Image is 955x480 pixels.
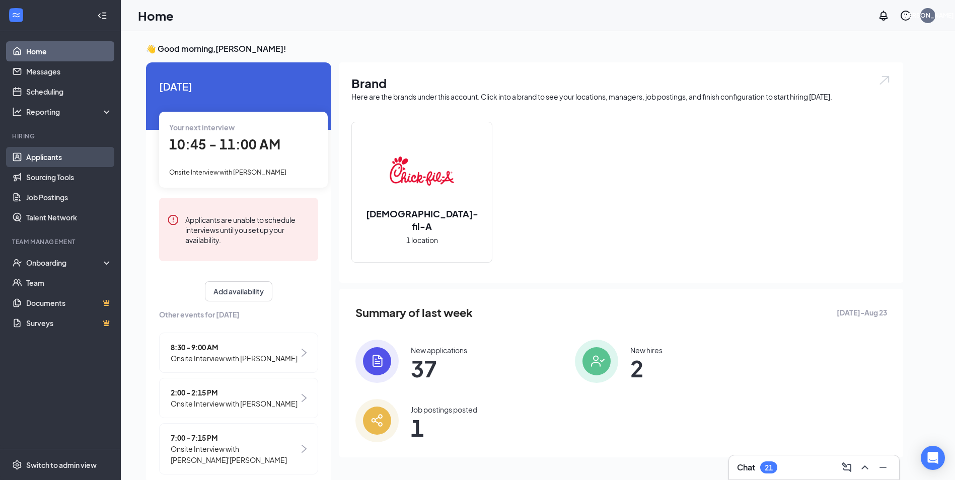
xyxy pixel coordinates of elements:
div: Switch to admin view [26,460,97,470]
span: Onsite Interview with [PERSON_NAME] [171,398,298,409]
h1: Brand [351,74,891,92]
div: Hiring [12,132,110,140]
span: 8:30 - 9:00 AM [171,342,298,353]
a: Home [26,41,112,61]
button: Add availability [205,281,272,301]
span: 2:00 - 2:15 PM [171,387,298,398]
a: Messages [26,61,112,82]
svg: Error [167,214,179,226]
h3: 👋 Good morning, [PERSON_NAME] ! [146,43,903,54]
img: icon [575,340,618,383]
a: Sourcing Tools [26,167,112,187]
h1: Home [138,7,174,24]
div: New applications [411,345,467,355]
span: [DATE] [159,78,318,94]
span: Summary of last week [355,304,473,322]
button: ChevronUp [857,459,873,475]
span: Onsite Interview with [PERSON_NAME] [169,168,286,176]
button: ComposeMessage [839,459,855,475]
img: icon [355,399,399,442]
img: open.6027fd2a22e1237b5b06.svg [878,74,891,86]
img: icon [355,340,399,383]
span: 7:00 - 7:15 PM [171,432,299,443]
svg: Settings [12,460,22,470]
span: [DATE] - Aug 23 [837,307,887,318]
svg: ComposeMessage [841,461,853,473]
span: 1 [411,419,477,437]
svg: QuestionInfo [900,10,912,22]
svg: Notifications [877,10,890,22]
svg: UserCheck [12,258,22,268]
div: Open Intercom Messenger [921,446,945,470]
div: Here are the brands under this account. Click into a brand to see your locations, managers, job p... [351,92,891,102]
span: Onsite Interview with [PERSON_NAME]'[PERSON_NAME] [171,443,299,465]
a: SurveysCrown [26,313,112,333]
div: New hires [630,345,663,355]
a: Job Postings [26,187,112,207]
span: Other events for [DATE] [159,309,318,320]
h2: [DEMOGRAPHIC_DATA]-fil-A [352,207,492,232]
h3: Chat [737,462,755,473]
svg: ChevronUp [859,461,871,473]
div: Reporting [26,107,113,117]
div: [PERSON_NAME] [902,11,954,20]
svg: Minimize [877,461,889,473]
span: 1 location [406,234,438,246]
div: Applicants are unable to schedule interviews until you set up your availability. [185,214,310,245]
div: 21 [765,463,773,472]
a: DocumentsCrown [26,293,112,313]
div: Job postings posted [411,405,477,415]
span: Your next interview [169,123,235,132]
svg: WorkstreamLogo [11,10,21,20]
a: Applicants [26,147,112,167]
button: Minimize [875,459,891,475]
div: Onboarding [26,258,104,268]
span: 37 [411,359,467,377]
a: Team [26,273,112,293]
a: Talent Network [26,207,112,227]
span: 2 [630,359,663,377]
div: Team Management [12,237,110,246]
span: 10:45 - 11:00 AM [169,136,280,152]
span: Onsite Interview with [PERSON_NAME] [171,353,298,364]
svg: Analysis [12,107,22,117]
a: Scheduling [26,82,112,102]
img: Chick-fil-A [390,139,454,203]
svg: Collapse [97,11,107,21]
